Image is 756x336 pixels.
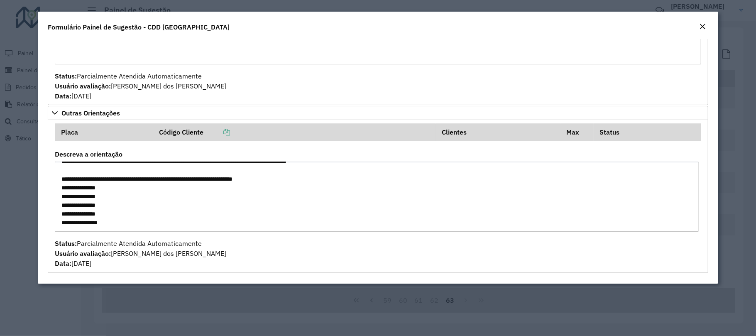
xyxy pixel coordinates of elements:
span: Parcialmente Atendida Automaticamente [PERSON_NAME] dos [PERSON_NAME] [DATE] [55,239,226,267]
span: Outras Orientações [61,110,120,116]
label: Descreva a orientação [55,149,122,159]
span: Parcialmente Atendida Automaticamente [PERSON_NAME] dos [PERSON_NAME] [DATE] [55,72,226,100]
em: Fechar [699,23,706,30]
strong: Status: [55,72,77,80]
th: Max [560,124,594,141]
button: Close [697,22,708,32]
div: Outras Orientações [48,120,708,273]
h4: Formulário Painel de Sugestão - CDD [GEOGRAPHIC_DATA] [48,22,230,32]
th: Código Cliente [153,124,436,141]
strong: Data: [55,92,71,100]
strong: Usuário avaliação: [55,82,111,90]
th: Clientes [436,124,560,141]
strong: Data: [55,259,71,267]
a: Copiar [203,128,230,137]
th: Placa [55,124,154,141]
strong: Usuário avaliação: [55,249,111,258]
a: Outras Orientações [48,106,708,120]
th: Status [594,124,701,141]
strong: Status: [55,239,77,248]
